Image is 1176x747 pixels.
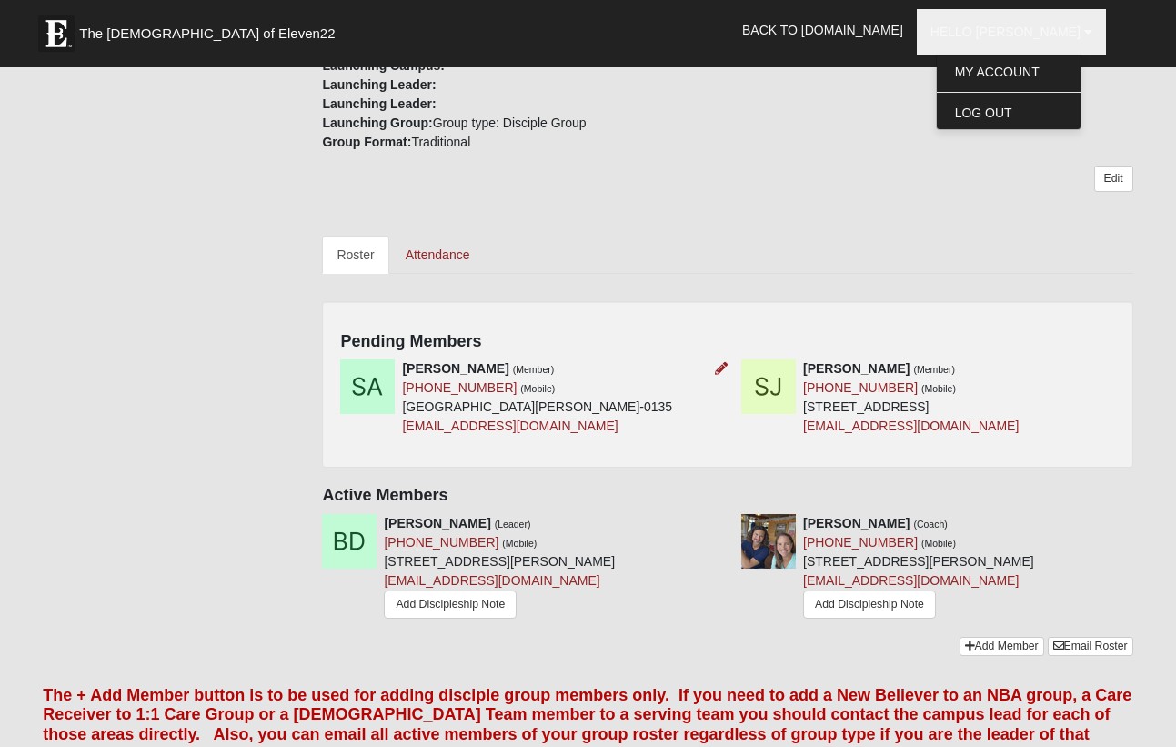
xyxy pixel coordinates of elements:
[384,514,615,623] div: [STREET_ADDRESS][PERSON_NAME]
[384,535,498,550] a: [PHONE_NUMBER]
[29,6,393,52] a: The [DEMOGRAPHIC_DATA] of Eleven22
[803,516,910,530] strong: [PERSON_NAME]
[937,60,1081,84] a: My Account
[391,236,485,274] a: Attendance
[384,573,599,588] a: [EMAIL_ADDRESS][DOMAIN_NAME]
[803,514,1034,623] div: [STREET_ADDRESS][PERSON_NAME]
[803,535,918,550] a: [PHONE_NUMBER]
[322,96,436,111] strong: Launching Leader:
[384,591,517,619] a: Add Discipleship Note
[803,361,910,376] strong: [PERSON_NAME]
[921,538,956,549] small: (Mobile)
[913,519,947,530] small: (Coach)
[1048,637,1133,656] a: Email Roster
[384,516,490,530] strong: [PERSON_NAME]
[322,486,1132,506] h4: Active Members
[402,380,517,395] a: [PHONE_NUMBER]
[913,364,955,375] small: (Member)
[38,15,75,52] img: Eleven22 logo
[322,77,436,92] strong: Launching Leader:
[930,25,1081,39] span: Hello [PERSON_NAME]
[803,359,1019,436] div: [STREET_ADDRESS]
[729,7,917,53] a: Back to [DOMAIN_NAME]
[322,236,388,274] a: Roster
[340,332,1114,352] h4: Pending Members
[402,361,508,376] strong: [PERSON_NAME]
[513,364,555,375] small: (Member)
[803,419,1019,433] a: [EMAIL_ADDRESS][DOMAIN_NAME]
[322,116,432,130] strong: Launching Group:
[1094,166,1133,192] a: Edit
[917,9,1106,55] a: Hello [PERSON_NAME]
[937,101,1081,125] a: Log Out
[495,519,531,530] small: (Leader)
[79,25,335,43] span: The [DEMOGRAPHIC_DATA] of Eleven22
[803,380,918,395] a: [PHONE_NUMBER]
[520,383,555,394] small: (Mobile)
[322,135,411,149] strong: Group Format:
[960,637,1044,656] a: Add Member
[402,359,672,436] div: [GEOGRAPHIC_DATA][PERSON_NAME]-0135
[803,573,1019,588] a: [EMAIL_ADDRESS][DOMAIN_NAME]
[402,419,618,433] a: [EMAIL_ADDRESS][DOMAIN_NAME]
[921,383,956,394] small: (Mobile)
[502,538,537,549] small: (Mobile)
[803,591,936,619] a: Add Discipleship Note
